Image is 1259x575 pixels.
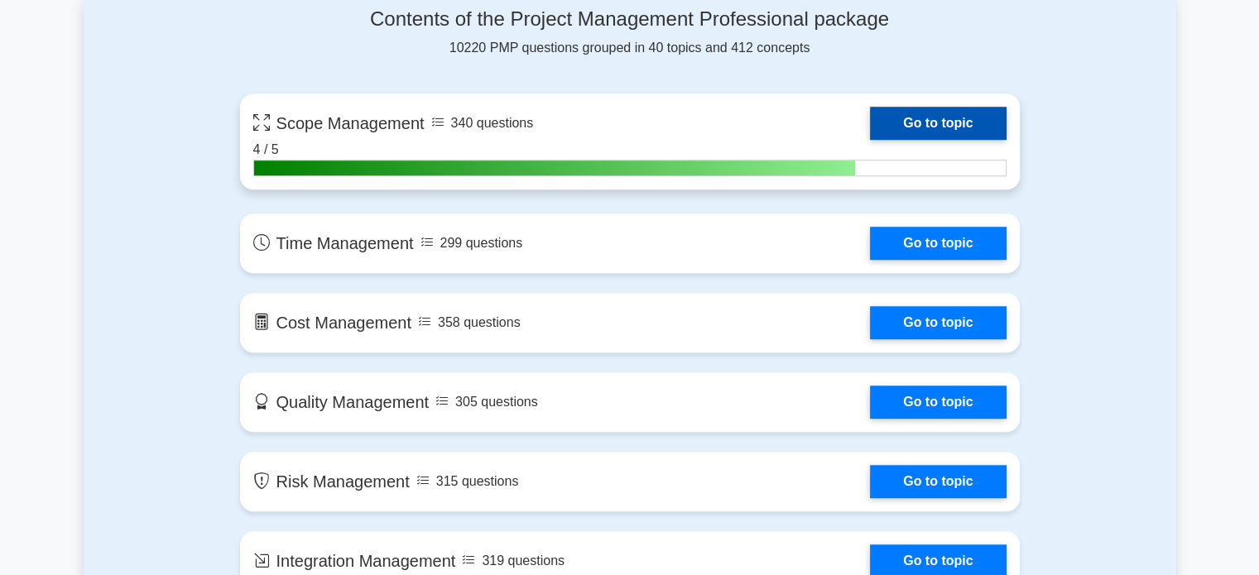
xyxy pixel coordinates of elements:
[870,386,1006,419] a: Go to topic
[240,7,1020,58] div: 10220 PMP questions grouped in 40 topics and 412 concepts
[870,107,1006,140] a: Go to topic
[240,7,1020,31] h4: Contents of the Project Management Professional package
[870,227,1006,260] a: Go to topic
[870,465,1006,498] a: Go to topic
[870,306,1006,339] a: Go to topic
